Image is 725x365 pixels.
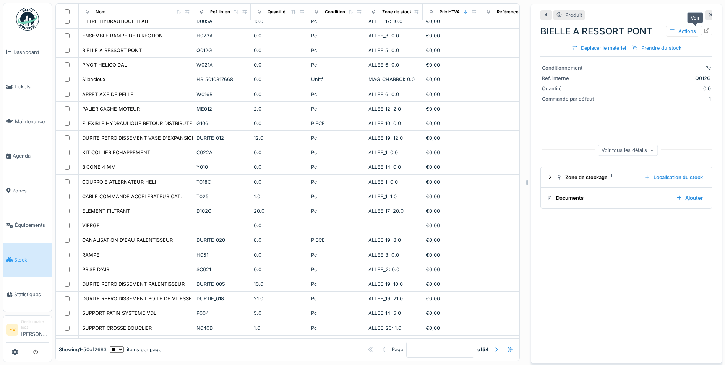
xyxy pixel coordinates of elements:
[196,61,248,68] div: W021A
[368,252,399,258] span: ALLEE_3: 0.0
[382,8,420,15] div: Zone de stockage
[110,346,161,353] div: items per page
[368,150,398,155] span: ALLEE_1: 0.0
[368,281,403,287] span: ALLEE_19: 10.0
[254,76,305,83] div: 0.0
[59,346,107,353] div: Showing 1 - 50 of 2683
[82,163,116,171] div: BICONE 4 MM
[254,193,305,200] div: 1.0
[368,208,404,214] span: ALLEE_17: 20.0
[311,207,362,215] div: Pc
[368,237,401,243] span: ALLEE_19: 8.0
[82,32,163,39] div: ENSEMBLE RAMPE DE DIRECTION
[602,64,711,72] div: Pc
[311,32,362,39] div: Pc
[254,105,305,112] div: 2.0
[6,324,18,336] li: FV
[368,179,398,185] span: ALLEE_1: 0.0
[311,193,362,200] div: Pc
[426,61,477,68] div: €0,00
[368,325,401,331] span: ALLEE_23: 1.0
[82,266,109,273] div: PRISE D'AIR
[542,64,599,72] div: Conditionnement
[254,134,305,142] div: 12.0
[440,8,460,15] div: Prix HTVA
[368,47,399,53] span: ALLEE_5: 0.0
[311,76,362,83] div: Unité
[641,172,706,182] div: Localisation du stock
[311,295,362,302] div: Pc
[426,295,477,302] div: €0,00
[196,310,248,317] div: P004
[629,43,684,53] div: Prendre du stock
[368,77,415,82] span: MAG_CHARROI: 0.0
[426,105,477,112] div: €0,00
[254,32,305,39] div: 0.0
[311,324,362,332] div: Pc
[196,76,248,83] div: HS_5010317668
[254,61,305,68] div: 0.0
[542,95,599,103] div: Commande par défaut
[196,163,248,171] div: Y010
[368,164,401,170] span: ALLEE_14: 0.0
[3,104,52,139] a: Maintenance
[426,47,477,54] div: €0,00
[196,178,248,186] div: T018C
[687,12,703,23] div: Voir
[82,120,243,127] div: FLEXIBLE HYDRAULIQUE RETOUR DISTRIBUTEUR LEVE CONTAINER
[14,83,49,90] span: Tickets
[325,8,361,15] div: Conditionnement
[13,152,49,160] span: Agenda
[196,120,248,127] div: G106
[311,251,362,259] div: Pc
[254,266,305,273] div: 0.0
[426,280,477,288] div: €0,00
[368,62,399,68] span: ALLEE_6: 0.0
[82,47,142,54] div: BIELLE A RESSORT PONT
[12,187,49,194] span: Zones
[3,277,52,312] a: Statistiques
[196,134,248,142] div: DURITE_012
[426,266,477,273] div: €0,00
[254,280,305,288] div: 10.0
[3,208,52,243] a: Équipements
[254,295,305,302] div: 21.0
[666,26,699,37] div: Actions
[542,85,599,92] div: Quantité
[540,24,712,38] div: BIELLE A RESSORT PONT
[368,296,403,301] span: ALLEE_19: 21.0
[311,18,362,25] div: Pc
[426,310,477,317] div: €0,00
[82,310,156,317] div: SUPPORT PATIN SYSTEME VDL
[426,251,477,259] div: €0,00
[368,106,401,112] span: ALLEE_12: 2.0
[6,319,49,343] a: FV Gestionnaire local[PERSON_NAME]
[196,280,248,288] div: DURITE_005
[82,149,150,156] div: KIT COLLIER ECHAPPEMENT
[426,76,477,83] div: €0,00
[3,173,52,208] a: Zones
[544,170,709,184] summary: Zone de stockage1Localisation du stock
[82,134,196,142] div: DURITE REFROIDISSEMENT VASE D'EXPANSION
[254,207,305,215] div: 20.0
[210,8,234,15] div: Ref. interne
[82,207,130,215] div: ELEMENT FILTRANT
[82,324,152,332] div: SUPPORT CROSSE BOUCLIER
[254,149,305,156] div: 0.0
[254,324,305,332] div: 1.0
[311,280,362,288] div: Pc
[426,222,477,229] div: €0,00
[82,280,185,288] div: DURITE REFROIDISSEMENT RALENTISSEUR
[673,193,706,203] div: Ajouter
[15,118,49,125] span: Maintenance
[426,236,477,244] div: €0,00
[426,18,477,25] div: €0,00
[542,75,599,82] div: Ref. interne
[602,85,711,92] div: 0.0
[82,61,127,68] div: PIVOT HELICOIDAL
[196,324,248,332] div: N040D
[82,193,182,200] div: CABLE COMMANDE ACCELERATEUR CAT.
[311,163,362,171] div: Pc
[13,49,49,56] span: Dashboard
[16,8,39,31] img: Badge_color-CXgf-gQk.svg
